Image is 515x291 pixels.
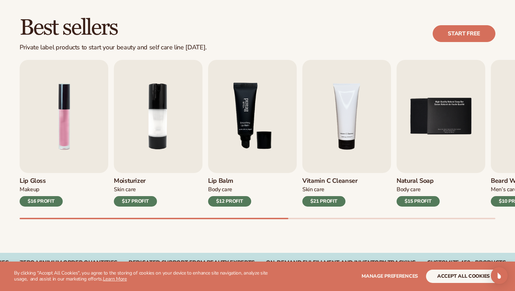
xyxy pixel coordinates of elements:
div: CUSTOMIZE 450+ PRODUCTS [427,259,506,266]
div: Private label products to start your beauty and self care line [DATE]. [20,44,207,51]
div: $15 PROFIT [397,196,440,207]
a: Start free [433,25,495,42]
div: Skin Care [114,186,157,193]
h3: Vitamin C Cleanser [302,177,358,185]
button: Manage preferences [362,270,418,283]
div: Open Intercom Messenger [491,267,508,284]
img: Shopify Image 4 [208,60,297,173]
h3: Moisturizer [114,177,157,185]
p: By clicking "Accept All Cookies", you agree to the storing of cookies on your device to enhance s... [14,270,274,282]
a: 3 / 9 [208,60,297,207]
div: Zero Minimum Order QuantitieS [20,259,117,266]
span: Manage preferences [362,273,418,279]
a: Learn More [103,276,127,282]
h3: Natural Soap [397,177,440,185]
div: $16 PROFIT [20,196,63,207]
div: Body Care [208,186,251,193]
div: Body Care [397,186,440,193]
a: 4 / 9 [302,60,391,207]
button: accept all cookies [426,270,501,283]
a: 2 / 9 [114,60,202,207]
h2: Best sellers [20,16,207,40]
div: $17 PROFIT [114,196,157,207]
div: Dedicated Support From Beauty Experts [129,259,255,266]
div: On-Demand Fulfillment and Inventory Tracking [266,259,416,266]
a: 5 / 9 [397,60,485,207]
div: $12 PROFIT [208,196,251,207]
a: 1 / 9 [20,60,108,207]
h3: Lip Balm [208,177,251,185]
div: $21 PROFIT [302,196,345,207]
h3: Lip Gloss [20,177,63,185]
div: Skin Care [302,186,358,193]
div: Makeup [20,186,63,193]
